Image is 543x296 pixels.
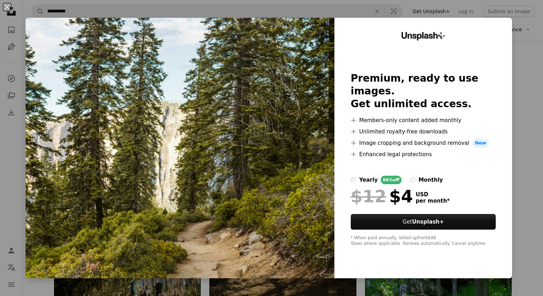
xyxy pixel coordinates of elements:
li: Members-only content added monthly [351,116,496,125]
div: yearly [359,176,378,184]
button: GetUnsplash+ [351,214,496,230]
span: per month * [416,198,450,204]
li: Unlimited royalty-free downloads [351,127,496,136]
h2: Premium, ready to use images. Get unlimited access. [351,72,496,110]
div: $4 [351,187,413,205]
span: $12 [351,187,386,205]
strong: Unsplash+ [412,219,444,225]
input: monthly [410,177,416,183]
li: Enhanced legal protections [351,150,496,159]
span: USD [416,191,450,198]
span: New [472,139,489,147]
div: * When paid annually, billed upfront $48 Taxes where applicable. Renews automatically. Cancel any... [351,235,496,247]
div: monthly [419,176,443,184]
input: yearly66%off [351,177,356,183]
div: 66% off [381,176,402,184]
li: Image cropping and background removal [351,139,496,147]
